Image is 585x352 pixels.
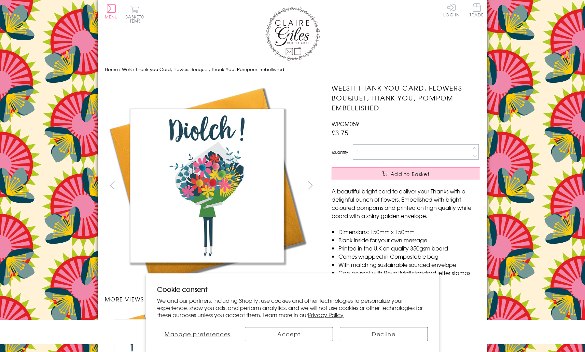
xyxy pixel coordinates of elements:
[340,327,428,341] button: Decline
[443,3,460,17] a: Log In
[470,3,484,18] a: Trade
[157,327,238,341] button: Manage preferences
[308,311,344,319] a: Privacy Policy
[332,120,359,128] span: WPOM059
[332,167,480,180] button: Add to Basket
[105,177,120,193] button: prev
[265,7,320,61] img: Claire Giles Greetings Cards
[470,3,484,17] span: Trade
[122,66,284,72] span: Welsh Thank you Card, Flowers Bouquet, Thank You, Pompom Embellished
[332,149,348,155] label: Quantity
[338,260,480,269] li: With matching sustainable sourced envelope
[338,269,480,277] li: Can be sent with Royal Mail standard letter stamps
[338,244,480,252] li: Printed in the U.K on quality 350gsm board
[332,83,480,112] h1: Welsh Thank you Card, Flowers Bouquet, Thank You, Pompom Embellished
[338,236,480,244] li: Blank inside for your own message
[105,295,318,303] h3: More views
[157,284,428,294] h2: Cookie consent
[125,5,144,23] button: Basket0 items
[128,14,144,24] span: 0 items
[245,327,333,341] button: Accept
[338,228,480,236] li: Dimensions: 150mm x 150mm
[105,66,118,72] a: Home
[332,187,480,220] p: A beautiful bright card to deliver your Thanks with a delighful bunch of flowers. Embellished wit...
[165,330,231,338] span: Manage preferences
[338,252,480,260] li: Comes wrapped in Compostable bag
[105,14,118,20] span: Menu
[157,297,428,318] p: We and our partners, including Shopify, use cookies and other technologies to personalize your ex...
[332,128,348,137] span: £3.75
[391,171,430,177] span: Add to Basket
[105,63,480,77] nav: breadcrumbs
[119,66,121,72] span: ›
[105,4,118,19] button: Menu
[303,177,318,193] button: next
[105,83,310,288] img: Welsh Thank you Card, Flowers Bouquet, Thank You, Pompom Embellished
